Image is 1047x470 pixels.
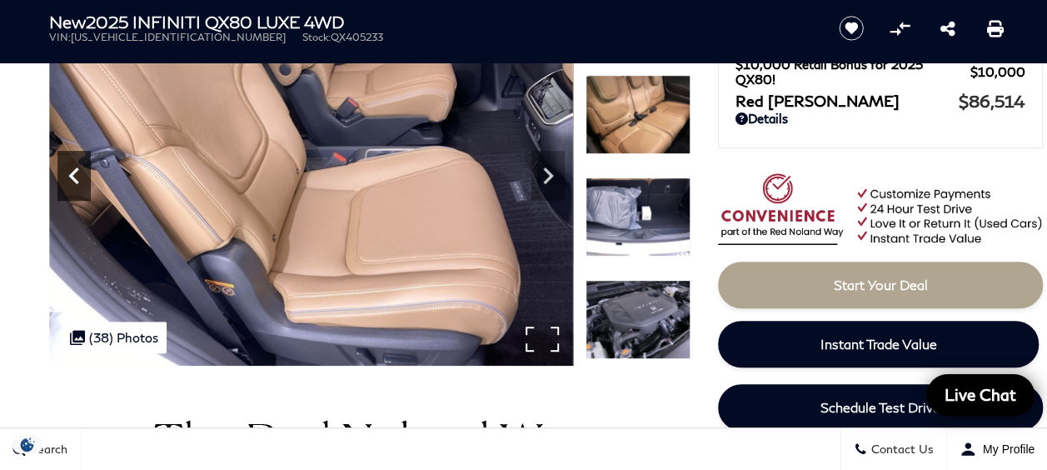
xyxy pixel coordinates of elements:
span: Schedule Test Drive [820,399,940,415]
a: Share this New 2025 INFINITI QX80 LUXE 4WD [940,18,955,38]
span: Red [PERSON_NAME] [735,92,959,110]
div: (38) Photos [62,322,167,353]
img: New 2025 RADIANT WHITE INFINITI LUXE 4WD image 31 [586,177,691,257]
a: Details [735,111,1025,126]
div: Previous [57,151,91,201]
img: New 2025 RADIANT WHITE INFINITI LUXE 4WD image 32 [586,280,691,359]
a: Print this New 2025 INFINITI QX80 LUXE 4WD [987,18,1004,38]
span: Start Your Deal [834,277,928,292]
button: Open user profile menu [947,428,1047,470]
button: Save vehicle [833,15,870,42]
a: Start Your Deal [718,262,1043,308]
span: $10,000 [970,64,1025,79]
span: Search [26,442,67,457]
span: Instant Trade Value [820,336,937,352]
a: $10,000 Retail Bonus for 2025 QX80! $10,000 [735,57,1025,87]
strong: New [49,12,86,32]
div: Next [531,151,565,201]
span: Contact Us [867,442,934,457]
span: My Profile [976,442,1035,456]
button: Compare Vehicle [887,16,912,41]
img: New 2025 RADIANT WHITE INFINITI LUXE 4WD image 30 [586,75,691,154]
section: Click to Open Cookie Consent Modal [8,436,47,453]
a: Live Chat [926,374,1035,416]
span: Live Chat [936,384,1025,405]
span: $10,000 Retail Bonus for 2025 QX80! [735,57,970,87]
span: [US_VEHICLE_IDENTIFICATION_NUMBER] [71,31,286,43]
span: $86,514 [959,91,1025,111]
a: Instant Trade Value [718,321,1039,367]
a: Schedule Test Drive [718,384,1043,431]
span: QX405233 [331,31,383,43]
span: VIN: [49,31,71,43]
img: Opt-Out Icon [8,436,47,453]
h1: 2025 INFINITI QX80 LUXE 4WD [49,12,811,31]
a: Red [PERSON_NAME] $86,514 [735,91,1025,111]
span: Stock: [302,31,331,43]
